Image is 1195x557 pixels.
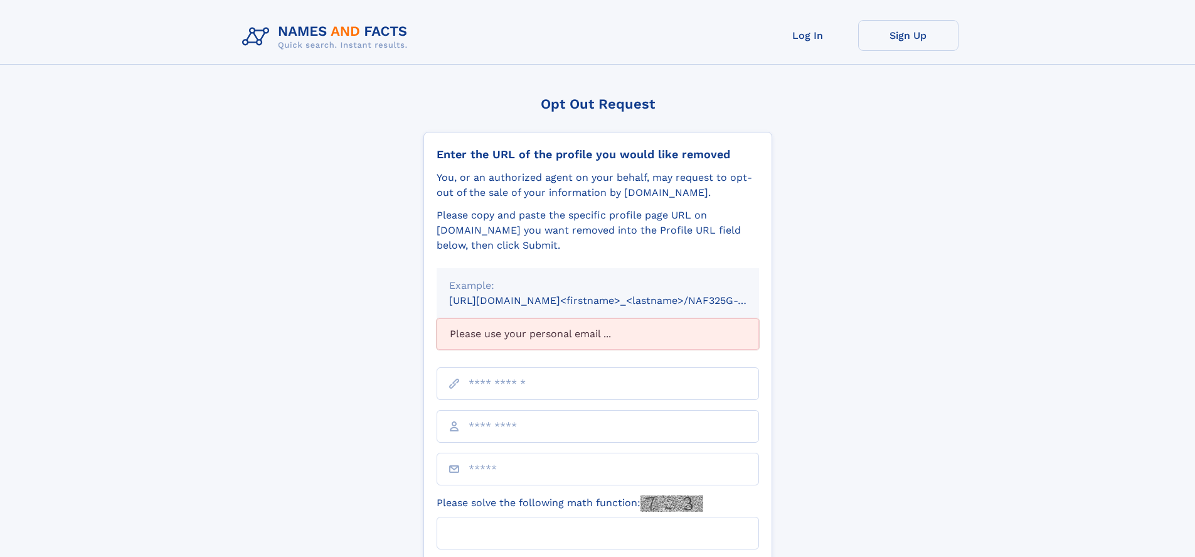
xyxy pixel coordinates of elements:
div: You, or an authorized agent on your behalf, may request to opt-out of the sale of your informatio... [437,170,759,200]
a: Sign Up [858,20,959,51]
div: Example: [449,278,746,293]
a: Log In [758,20,858,51]
div: Enter the URL of the profile you would like removed [437,148,759,161]
img: Logo Names and Facts [237,20,418,54]
div: Opt Out Request [423,96,772,112]
div: Please use your personal email ... [437,318,759,350]
small: [URL][DOMAIN_NAME]<firstname>_<lastname>/NAF325G-xxxxxxxx [449,295,783,306]
label: Please solve the following math function: [437,495,703,512]
div: Please copy and paste the specific profile page URL on [DOMAIN_NAME] you want removed into the Pr... [437,208,759,253]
